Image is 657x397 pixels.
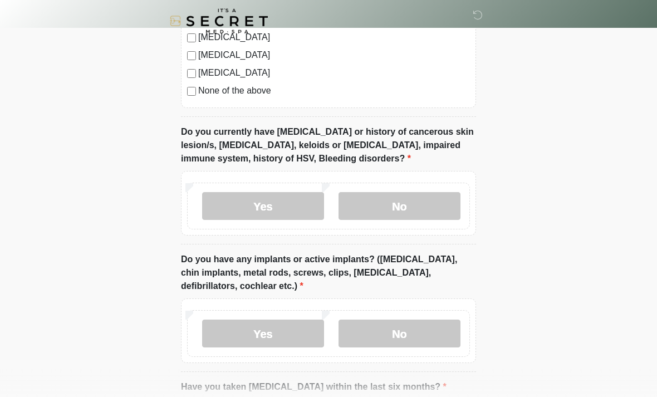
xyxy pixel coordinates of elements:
[181,125,476,165] label: Do you currently have [MEDICAL_DATA] or history of cancerous skin lesion/s, [MEDICAL_DATA], keloi...
[202,192,324,220] label: Yes
[202,320,324,347] label: Yes
[181,253,476,293] label: Do you have any implants or active implants? ([MEDICAL_DATA], chin implants, metal rods, screws, ...
[198,84,470,97] label: None of the above
[181,380,447,394] label: Have you taken [MEDICAL_DATA] within the last six months?
[187,51,196,60] input: [MEDICAL_DATA]
[198,48,470,62] label: [MEDICAL_DATA]
[339,192,460,220] label: No
[187,69,196,78] input: [MEDICAL_DATA]
[339,320,460,347] label: No
[198,66,470,80] label: [MEDICAL_DATA]
[187,87,196,96] input: None of the above
[170,8,268,33] img: It's A Secret Med Spa Logo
